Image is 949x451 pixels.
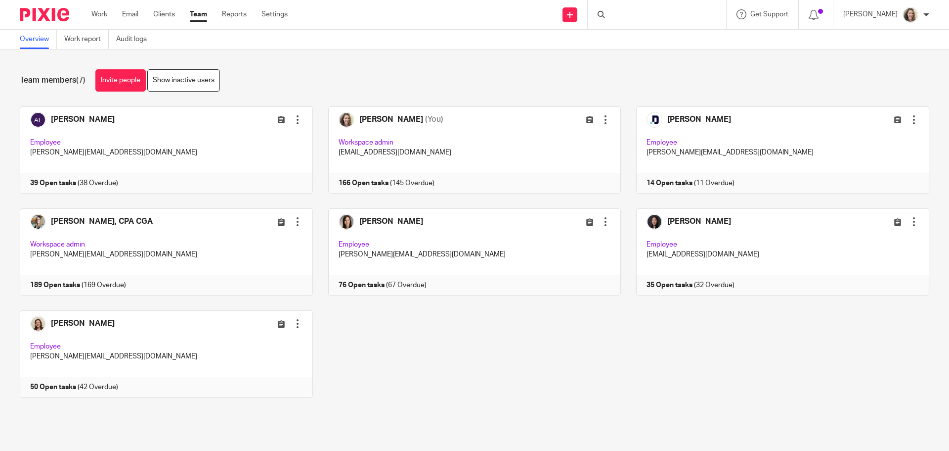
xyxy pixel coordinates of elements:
[91,9,107,19] a: Work
[64,30,109,49] a: Work report
[903,7,918,23] img: IMG_7896.JPG
[76,76,86,84] span: (7)
[750,11,788,18] span: Get Support
[190,9,207,19] a: Team
[116,30,154,49] a: Audit logs
[261,9,288,19] a: Settings
[20,8,69,21] img: Pixie
[122,9,138,19] a: Email
[20,75,86,86] h1: Team members
[20,30,57,49] a: Overview
[843,9,898,19] p: [PERSON_NAME]
[222,9,247,19] a: Reports
[153,9,175,19] a: Clients
[95,69,146,92] a: Invite people
[147,69,220,92] a: Show inactive users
